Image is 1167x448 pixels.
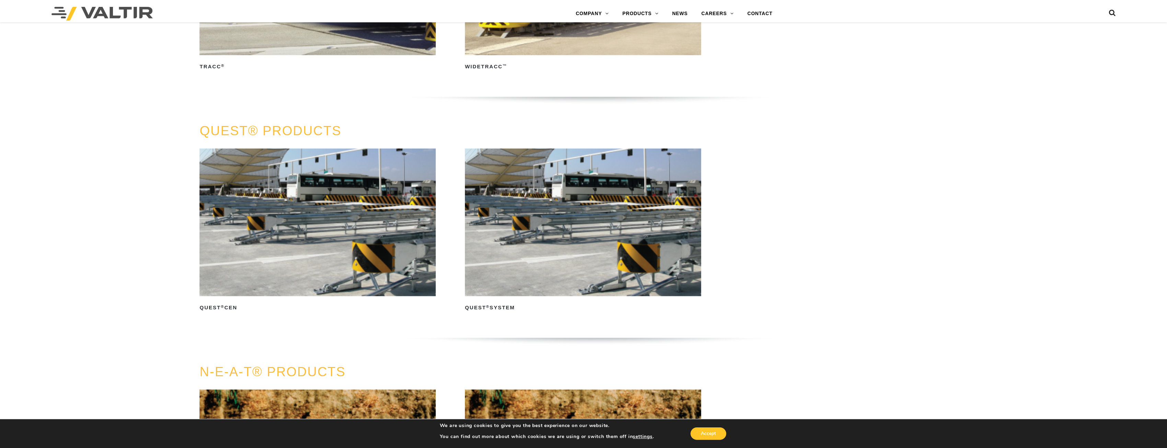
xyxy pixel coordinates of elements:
[569,7,616,21] a: COMPANY
[221,305,224,309] sup: ®
[465,61,701,72] h2: WideTRACC
[465,302,701,313] h2: QUEST System
[616,7,665,21] a: PRODUCTS
[199,61,436,72] h2: TRACC
[440,423,654,429] p: We are using cookies to give you the best experience on our website.
[199,365,345,379] a: N-E-A-T® PRODUCTS
[633,434,652,440] button: settings
[199,302,436,313] h2: QUEST CEN
[486,305,490,309] sup: ®
[465,149,701,313] a: QUEST®System
[440,434,654,440] p: You can find out more about which cookies we are using or switch them off in .
[52,7,153,21] img: Valtir
[199,149,436,313] a: QUEST®CEN
[199,124,341,138] a: QUEST® PRODUCTS
[690,427,726,440] button: Accept
[503,64,507,68] sup: ™
[221,64,225,68] sup: ®
[665,7,694,21] a: NEWS
[741,7,779,21] a: CONTACT
[695,7,741,21] a: CAREERS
